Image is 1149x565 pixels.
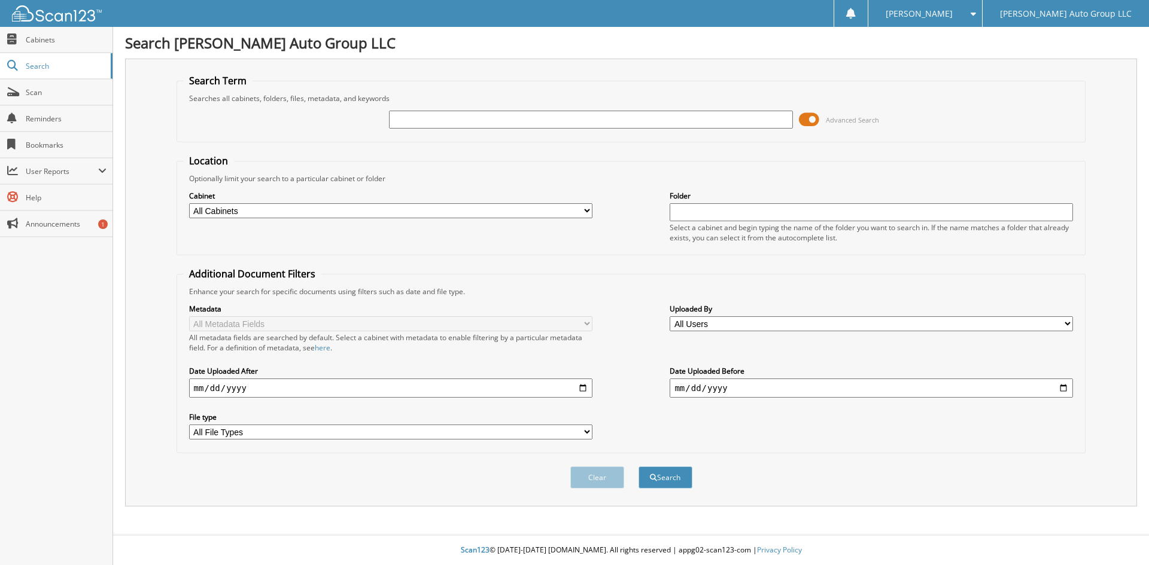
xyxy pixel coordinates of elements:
[26,219,107,229] span: Announcements
[670,222,1073,243] div: Select a cabinet and begin typing the name of the folder you want to search in. If the name match...
[183,286,1080,297] div: Enhance your search for specific documents using filters such as date and file type.
[826,115,879,124] span: Advanced Search
[26,140,107,150] span: Bookmarks
[26,114,107,124] span: Reminders
[183,267,321,280] legend: Additional Document Filters
[26,35,107,45] span: Cabinets
[670,366,1073,376] label: Date Uploaded Before
[26,61,105,71] span: Search
[113,536,1149,565] div: © [DATE]-[DATE] [DOMAIN_NAME]. All rights reserved | appg02-scan123-com |
[26,193,107,203] span: Help
[1000,10,1132,17] span: [PERSON_NAME] Auto Group LLC
[757,545,802,555] a: Privacy Policy
[98,219,108,229] div: 1
[639,466,692,488] button: Search
[189,366,592,376] label: Date Uploaded After
[670,191,1073,201] label: Folder
[189,378,592,398] input: start
[189,304,592,314] label: Metadata
[183,93,1080,103] div: Searches all cabinets, folders, files, metadata, and keywords
[26,87,107,97] span: Scan
[189,332,592,353] div: All metadata fields are searched by default. Select a cabinet with metadata to enable filtering b...
[26,166,98,176] span: User Reports
[183,154,234,167] legend: Location
[461,545,490,555] span: Scan123
[189,412,592,422] label: File type
[886,10,953,17] span: [PERSON_NAME]
[125,33,1137,53] h1: Search [PERSON_NAME] Auto Group LLC
[189,191,592,201] label: Cabinet
[183,173,1080,184] div: Optionally limit your search to a particular cabinet or folder
[315,343,330,353] a: here
[670,304,1073,314] label: Uploaded By
[570,466,624,488] button: Clear
[183,74,253,87] legend: Search Term
[12,5,102,22] img: scan123-logo-white.svg
[670,378,1073,398] input: end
